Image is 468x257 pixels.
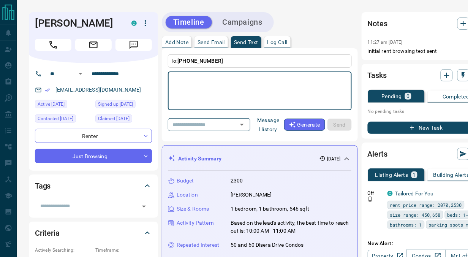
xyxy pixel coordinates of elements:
p: To: [168,54,352,68]
span: bathrooms: 1 [390,221,422,228]
span: size range: 450,658 [390,211,441,219]
a: [EMAIL_ADDRESS][DOMAIN_NAME] [55,87,141,93]
p: Activity Pattern [177,219,214,227]
p: Timeframe: [95,247,152,254]
p: Actively Searching: [35,247,92,254]
button: Campaigns [215,16,270,29]
h2: Tasks [368,69,387,81]
h2: Criteria [35,227,60,239]
p: Pending [381,94,402,99]
p: Activity Summary [178,155,221,163]
button: Message History [253,114,284,135]
p: 2300 [231,177,243,185]
p: 50 and 60 Disera Drive Condos [231,241,304,249]
span: Signed up [DATE] [98,100,133,108]
svg: Email Verified [45,87,50,93]
p: 1 bedroom, 1 bathroom, 546 sqft [231,205,310,213]
div: Renter [35,129,152,143]
p: Send Email [198,40,225,45]
div: condos.ca [131,21,137,26]
div: Tags [35,177,152,195]
h2: Tags [35,180,51,192]
p: Size & Rooms [177,205,209,213]
button: Open [139,201,149,212]
div: Just Browsing [35,149,152,163]
div: Tue Aug 12 2025 [35,100,92,111]
button: Generate [284,119,325,131]
span: Call [35,39,71,51]
h2: Notes [368,17,387,30]
span: rent price range: 2070,2530 [390,201,462,209]
span: [PHONE_NUMBER] [177,58,223,64]
div: Tue Aug 12 2025 [95,114,152,125]
p: Budget [177,177,194,185]
span: Message [115,39,152,51]
div: condos.ca [387,191,393,196]
p: Location [177,191,198,199]
h1: [PERSON_NAME] [35,17,120,29]
p: Add Note [165,40,188,45]
div: Tue Aug 12 2025 [35,114,92,125]
button: Timeline [166,16,212,29]
p: Send Text [234,40,258,45]
svg: Push Notification Only [368,197,373,202]
button: Open [237,119,247,130]
span: Email [75,39,112,51]
span: Claimed [DATE] [98,115,130,122]
p: [PERSON_NAME] [231,191,272,199]
h2: Alerts [368,148,387,160]
p: 0 [406,94,409,99]
div: Criteria [35,224,152,242]
p: Log Call [267,40,288,45]
p: Repeated Interest [177,241,219,249]
span: Contacted [DATE] [38,115,73,122]
div: Activity Summary[DATE] [168,152,351,166]
p: [DATE] [327,155,341,162]
p: Based on the lead's activity, the best time to reach out is: 10:00 AM - 11:00 AM [231,219,351,235]
p: 11:27 am [DATE] [368,40,403,45]
p: Listing Alerts [375,172,408,178]
button: Open [76,69,85,78]
p: 1 [413,172,416,178]
a: Tailored For You [395,190,434,197]
span: Active [DATE] [38,100,65,108]
p: Off [368,190,383,197]
div: Tue Aug 12 2025 [95,100,152,111]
